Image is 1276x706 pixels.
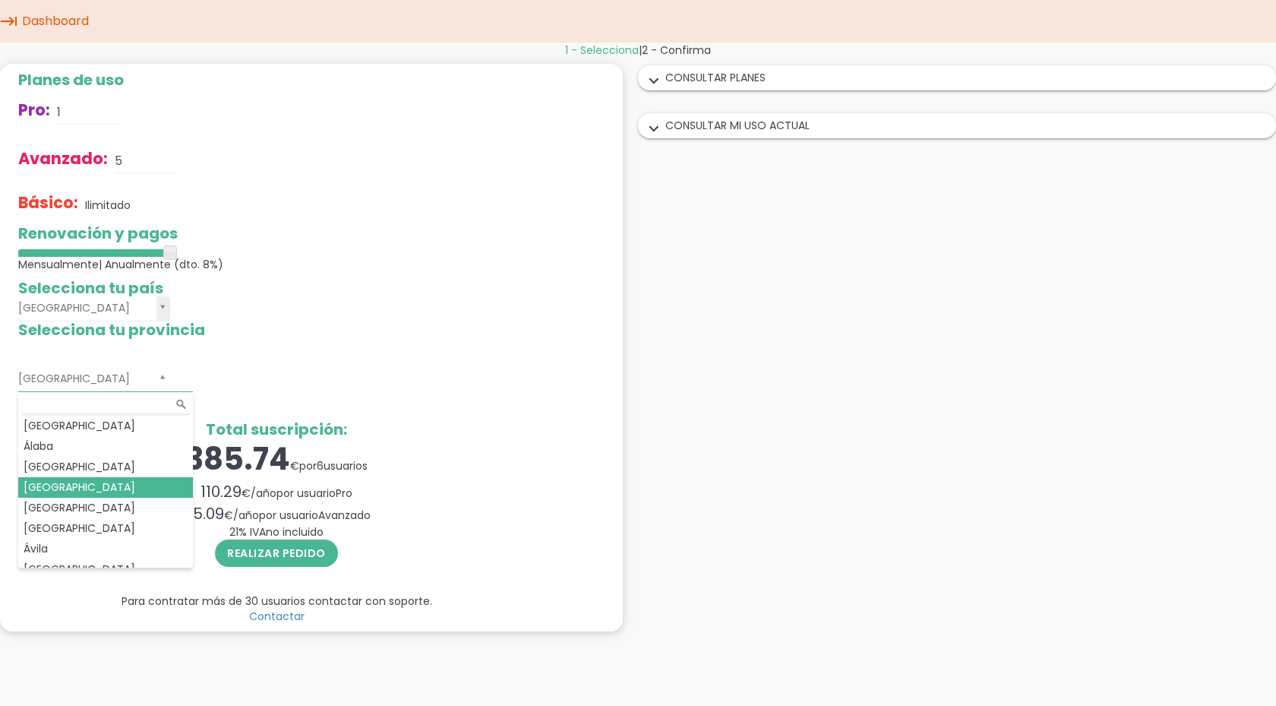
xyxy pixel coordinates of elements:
[18,416,193,436] div: [GEOGRAPHIC_DATA]
[18,457,193,477] div: [GEOGRAPHIC_DATA]
[18,559,193,580] div: [GEOGRAPHIC_DATA]
[18,539,193,559] div: Ávila
[18,518,193,539] div: [GEOGRAPHIC_DATA]
[18,477,193,498] div: [GEOGRAPHIC_DATA]
[18,498,193,518] div: [GEOGRAPHIC_DATA]
[18,436,193,457] div: Álaba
